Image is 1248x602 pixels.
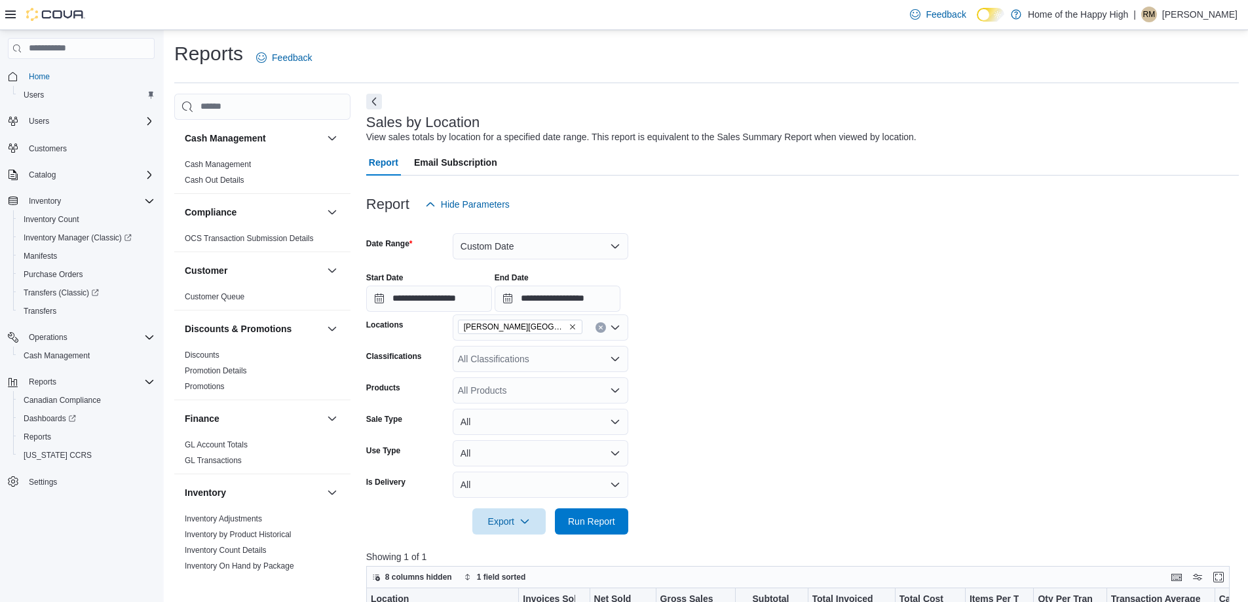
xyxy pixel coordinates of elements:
[24,167,61,183] button: Catalog
[185,486,226,499] h3: Inventory
[472,508,546,535] button: Export
[13,284,160,302] a: Transfers (Classic)
[324,485,340,500] button: Inventory
[18,411,81,426] a: Dashboards
[185,350,219,360] a: Discounts
[366,414,402,424] label: Sale Type
[24,474,155,490] span: Settings
[174,289,350,310] div: Customer
[3,166,160,184] button: Catalog
[18,87,49,103] a: Users
[185,366,247,376] span: Promotion Details
[185,455,242,466] span: GL Transactions
[3,67,160,86] button: Home
[24,90,44,100] span: Users
[18,411,155,426] span: Dashboards
[185,175,244,185] span: Cash Out Details
[185,530,292,539] a: Inventory by Product Historical
[369,149,398,176] span: Report
[24,113,155,129] span: Users
[555,508,628,535] button: Run Report
[26,8,85,21] img: Cova
[18,267,155,282] span: Purchase Orders
[185,233,314,244] span: OCS Transaction Submission Details
[24,395,101,405] span: Canadian Compliance
[24,141,72,157] a: Customers
[3,192,160,210] button: Inventory
[610,354,620,364] button: Open list of options
[366,115,480,130] h3: Sales by Location
[366,286,492,312] input: Press the down key to open a popover containing a calendar.
[24,167,155,183] span: Catalog
[568,515,615,528] span: Run Report
[441,198,510,211] span: Hide Parameters
[18,429,56,445] a: Reports
[18,392,106,408] a: Canadian Compliance
[13,347,160,365] button: Cash Management
[24,233,132,243] span: Inventory Manager (Classic)
[366,550,1239,563] p: Showing 1 of 1
[366,273,404,283] label: Start Date
[18,303,155,319] span: Transfers
[24,374,155,390] span: Reports
[569,323,577,331] button: Remove Estevan - Estevan Plaza - Fire & Flower from selection in this group
[18,348,155,364] span: Cash Management
[24,193,66,209] button: Inventory
[251,45,317,71] a: Feedback
[185,159,251,170] span: Cash Management
[367,569,457,585] button: 8 columns hidden
[324,321,340,337] button: Discounts & Promotions
[458,320,582,334] span: Estevan - Estevan Plaza - Fire & Flower
[185,132,266,145] h3: Cash Management
[29,143,67,154] span: Customers
[1143,7,1156,22] span: RM
[24,350,90,361] span: Cash Management
[13,86,160,104] button: Users
[13,446,160,464] button: [US_STATE] CCRS
[29,377,56,387] span: Reports
[385,572,452,582] span: 8 columns hidden
[29,170,56,180] span: Catalog
[185,412,322,425] button: Finance
[366,197,409,212] h3: Report
[174,347,350,400] div: Discounts & Promotions
[324,411,340,426] button: Finance
[185,529,292,540] span: Inventory by Product Historical
[24,474,62,490] a: Settings
[13,265,160,284] button: Purchase Orders
[13,210,160,229] button: Inventory Count
[18,285,104,301] a: Transfers (Classic)
[185,382,225,391] a: Promotions
[477,572,526,582] span: 1 field sorted
[24,432,51,442] span: Reports
[185,514,262,523] a: Inventory Adjustments
[18,248,155,264] span: Manifests
[24,113,54,129] button: Users
[596,322,606,333] button: Clear input
[366,477,406,487] label: Is Delivery
[174,437,350,474] div: Finance
[185,546,267,555] a: Inventory Count Details
[18,267,88,282] a: Purchase Orders
[3,472,160,491] button: Settings
[185,514,262,524] span: Inventory Adjustments
[18,230,137,246] a: Inventory Manager (Classic)
[185,561,294,571] a: Inventory On Hand by Package
[185,234,314,243] a: OCS Transaction Submission Details
[1211,569,1226,585] button: Enter fullscreen
[453,233,628,259] button: Custom Date
[453,440,628,466] button: All
[366,351,422,362] label: Classifications
[18,285,155,301] span: Transfers (Classic)
[29,116,49,126] span: Users
[366,130,917,144] div: View sales totals by location for a specified date range. This report is equivalent to the Sales ...
[3,373,160,391] button: Reports
[420,191,515,217] button: Hide Parameters
[13,428,160,446] button: Reports
[185,381,225,392] span: Promotions
[185,412,219,425] h3: Finance
[18,447,155,463] span: Washington CCRS
[18,348,95,364] a: Cash Management
[18,303,62,319] a: Transfers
